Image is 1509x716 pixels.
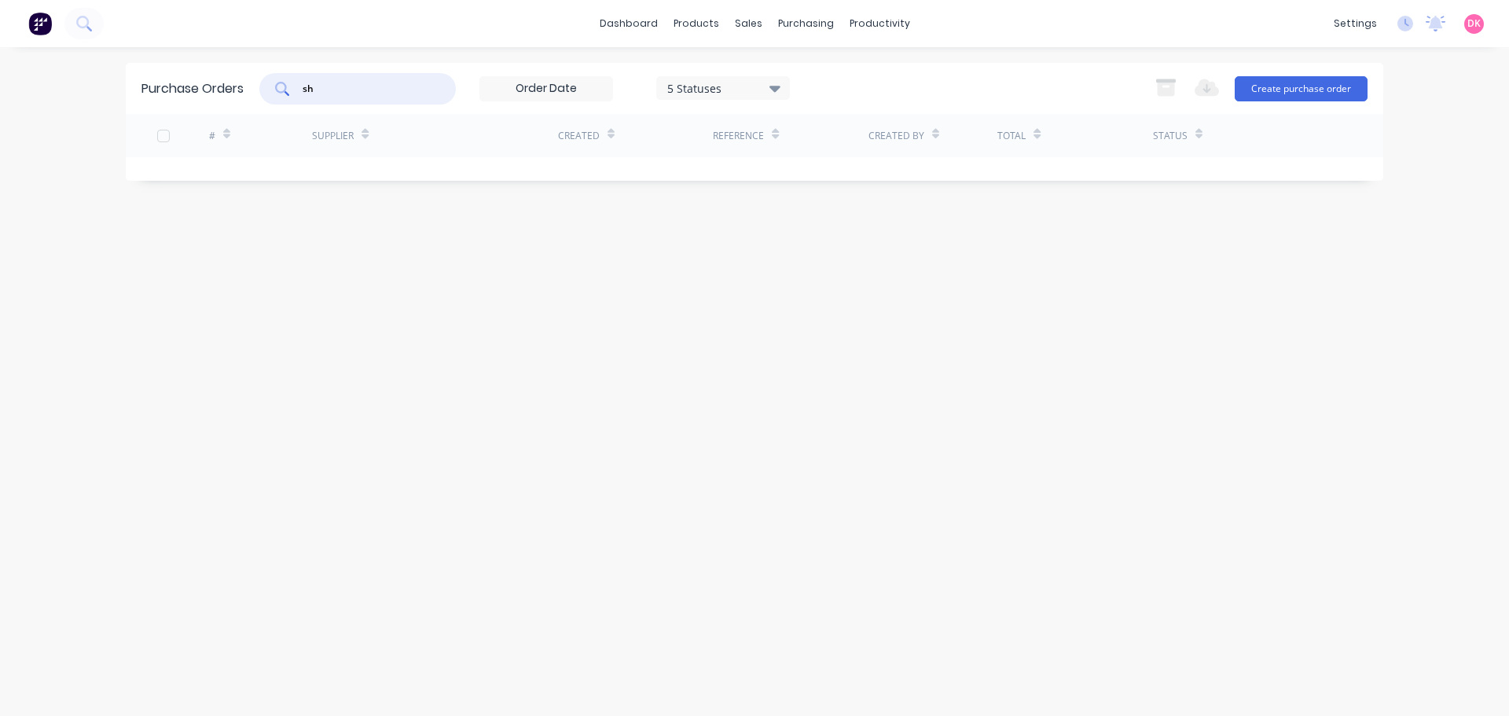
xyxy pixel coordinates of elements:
div: Status [1153,129,1188,143]
div: Reference [713,129,764,143]
div: purchasing [770,12,842,35]
div: Supplier [312,129,354,143]
button: Create purchase order [1235,76,1368,101]
span: DK [1467,17,1481,31]
div: # [209,129,215,143]
div: products [666,12,727,35]
div: settings [1326,12,1385,35]
div: Purchase Orders [141,79,244,98]
input: Order Date [480,77,612,101]
div: sales [727,12,770,35]
div: productivity [842,12,918,35]
div: Created [558,129,600,143]
div: 5 Statuses [667,79,780,96]
a: dashboard [592,12,666,35]
div: Total [997,129,1026,143]
img: Factory [28,12,52,35]
div: Created By [868,129,924,143]
input: Search purchase orders... [301,81,431,97]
